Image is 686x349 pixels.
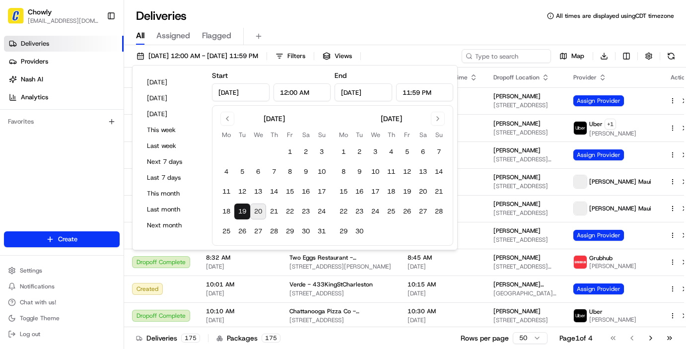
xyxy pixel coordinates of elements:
[351,164,367,180] button: 9
[493,236,557,244] span: [STREET_ADDRESS]
[28,17,99,25] span: [EMAIL_ADDRESS][DOMAIN_NAME]
[266,223,282,239] button: 28
[556,12,674,20] span: All times are displayed using CDT timezone
[493,254,541,262] span: [PERSON_NAME]
[336,223,351,239] button: 29
[493,173,541,181] span: [PERSON_NAME]
[399,130,415,140] th: Friday
[142,171,202,185] button: Last 7 days
[573,230,624,241] span: Assign Provider
[336,184,351,200] button: 15
[318,49,356,63] button: Views
[266,130,282,140] th: Thursday
[28,7,52,17] button: Chowly
[142,218,202,232] button: Next month
[287,52,305,61] span: Filters
[218,204,234,219] button: 18
[493,200,541,208] span: [PERSON_NAME]
[493,316,557,324] span: [STREET_ADDRESS]
[574,309,587,322] img: uber-new-logo.jpeg
[20,267,42,275] span: Settings
[493,73,540,81] span: Dropoff Location
[282,184,298,200] button: 15
[282,223,298,239] button: 29
[20,298,56,306] span: Chat with us!
[84,145,92,153] div: 💻
[266,164,282,180] button: 7
[234,223,250,239] button: 26
[206,316,274,324] span: [DATE]
[367,130,383,140] th: Wednesday
[314,144,330,160] button: 3
[399,184,415,200] button: 19
[351,184,367,200] button: 16
[206,280,274,288] span: 10:01 AM
[262,334,280,343] div: 175
[132,49,263,63] button: [DATE] 12:00 AM - [DATE] 11:59 PM
[298,130,314,140] th: Saturday
[289,254,392,262] span: Two Eggs Restaurant - [PERSON_NAME] - [STREET_ADDRESS]
[462,49,551,63] input: Type to search
[220,112,234,126] button: Go to previous month
[10,10,30,30] img: Nash
[282,130,298,140] th: Friday
[396,83,454,101] input: Time
[212,71,228,80] label: Start
[383,144,399,160] button: 4
[10,40,181,56] p: Welcome 👋
[408,307,478,315] span: 10:30 AM
[298,184,314,200] button: 16
[493,92,541,100] span: [PERSON_NAME]
[314,204,330,219] button: 24
[493,209,557,217] span: [STREET_ADDRESS]
[574,256,587,269] img: 5e692f75ce7d37001a5d71f1
[34,95,163,105] div: Start new chat
[383,184,399,200] button: 18
[94,144,159,154] span: API Documentation
[218,130,234,140] th: Monday
[367,204,383,219] button: 24
[271,49,310,63] button: Filters
[218,164,234,180] button: 4
[4,327,120,341] button: Log out
[136,333,200,343] div: Deliveries
[4,295,120,309] button: Chat with us!
[218,184,234,200] button: 11
[148,52,258,61] span: [DATE] 12:00 AM - [DATE] 11:59 PM
[80,140,163,158] a: 💻API Documentation
[181,334,200,343] div: 175
[289,280,373,288] span: Verde - 433KingStCharleston
[20,282,55,290] span: Notifications
[4,36,124,52] a: Deliveries
[4,89,124,105] a: Analytics
[383,130,399,140] th: Thursday
[493,182,557,190] span: [STREET_ADDRESS]
[234,204,250,219] button: 19
[289,289,392,297] span: [STREET_ADDRESS]
[142,107,202,121] button: [DATE]
[589,316,636,324] span: [PERSON_NAME]
[493,155,557,163] span: [STREET_ADDRESS][PERSON_NAME]
[415,204,431,219] button: 27
[573,95,624,106] span: Assign Provider
[399,164,415,180] button: 12
[415,184,431,200] button: 20
[4,311,120,325] button: Toggle Theme
[10,95,28,113] img: 1736555255976-a54dd68f-1ca7-489b-9aae-adbdc363a1c4
[218,223,234,239] button: 25
[250,223,266,239] button: 27
[20,144,76,154] span: Knowledge Base
[169,98,181,110] button: Start new chat
[250,204,266,219] button: 20
[493,120,541,128] span: [PERSON_NAME]
[431,164,447,180] button: 14
[351,130,367,140] th: Tuesday
[156,30,190,42] span: Assigned
[298,204,314,219] button: 23
[336,164,351,180] button: 8
[351,223,367,239] button: 30
[274,83,331,101] input: Time
[26,64,164,74] input: Clear
[206,307,274,315] span: 10:10 AM
[493,280,557,288] span: [PERSON_NAME] Nomme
